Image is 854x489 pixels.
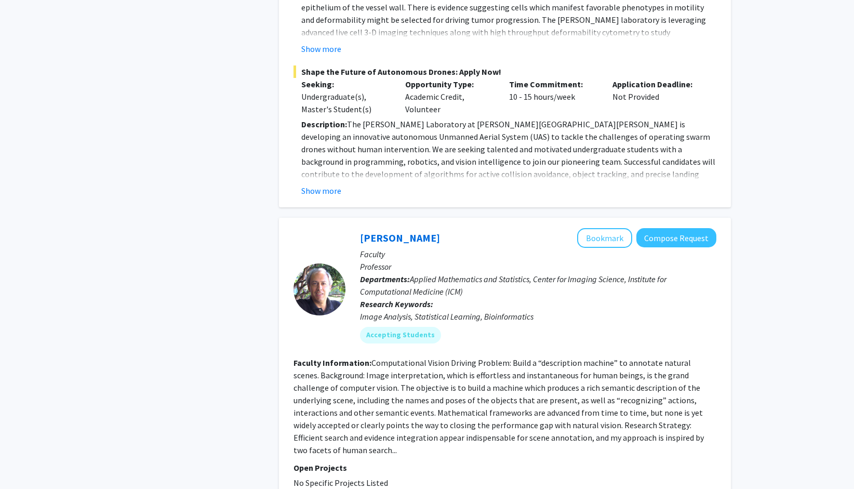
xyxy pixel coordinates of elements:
p: Professor [360,260,716,273]
div: Image Analysis, Statistical Learning, Bioinformatics [360,310,716,323]
p: Seeking: [301,78,390,90]
p: Faculty [360,248,716,260]
div: Academic Credit, Volunteer [397,78,501,115]
b: Research Keywords: [360,299,433,309]
span: Shape the Future of Autonomous Drones: Apply Now! [293,65,716,78]
iframe: Chat [8,442,44,481]
fg-read-more: Computational Vision Driving Problem: Build a “description machine” to annotate natural scenes. B... [293,358,704,455]
button: Compose Request to Donald Geman [636,228,716,247]
p: Time Commitment: [509,78,597,90]
span: Applied Mathematics and Statistics, Center for Imaging Science, Institute for Computational Medic... [360,274,666,297]
b: Departments: [360,274,410,284]
strong: Description: [301,119,347,129]
div: 10 - 15 hours/week [501,78,605,115]
button: Show more [301,43,341,55]
span: No Specific Projects Listed [293,478,388,488]
button: Show more [301,184,341,197]
p: Application Deadline: [612,78,701,90]
b: Faculty Information: [293,358,371,368]
p: Opportunity Type: [405,78,493,90]
p: Open Projects [293,461,716,474]
div: Undergraduate(s), Master's Student(s) [301,90,390,115]
a: [PERSON_NAME] [360,231,440,244]
button: Add Donald Geman to Bookmarks [577,228,632,248]
p: The [PERSON_NAME] Laboratory at [PERSON_NAME][GEOGRAPHIC_DATA][PERSON_NAME] is developing an inno... [301,118,716,193]
div: Not Provided [605,78,709,115]
mat-chip: Accepting Students [360,327,441,343]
